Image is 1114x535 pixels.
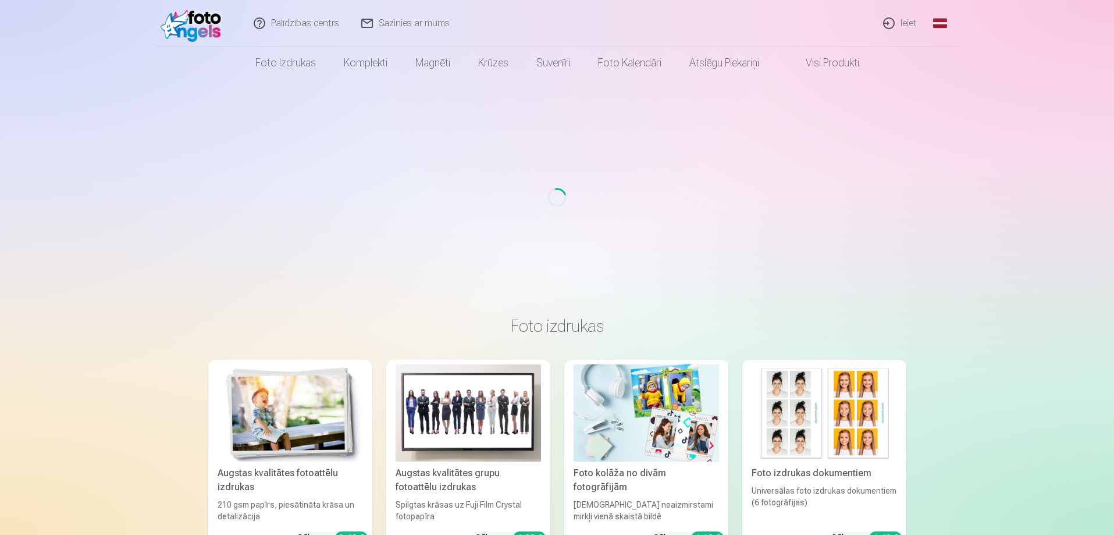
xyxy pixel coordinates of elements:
div: Spilgtas krāsas uz Fuji Film Crystal fotopapīra [391,499,546,522]
a: Visi produkti [773,47,873,79]
a: Suvenīri [522,47,584,79]
div: [DEMOGRAPHIC_DATA] neaizmirstami mirkļi vienā skaistā bildē [569,499,724,522]
div: Foto izdrukas dokumentiem [747,466,902,480]
a: Magnēti [401,47,464,79]
div: 210 gsm papīrs, piesātināta krāsa un detalizācija [213,499,368,522]
img: Foto izdrukas dokumentiem [752,364,897,462]
div: Foto kolāža no divām fotogrāfijām [569,466,724,494]
img: Foto kolāža no divām fotogrāfijām [574,364,719,462]
a: Foto izdrukas [241,47,330,79]
img: /fa1 [161,5,227,42]
img: Augstas kvalitātes grupu fotoattēlu izdrukas [396,364,541,462]
div: Augstas kvalitātes fotoattēlu izdrukas [213,466,368,494]
div: Augstas kvalitātes grupu fotoattēlu izdrukas [391,466,546,494]
a: Foto kalendāri [584,47,675,79]
a: Komplekti [330,47,401,79]
img: Augstas kvalitātes fotoattēlu izdrukas [218,364,363,462]
div: Universālas foto izdrukas dokumentiem (6 fotogrāfijas) [747,485,902,522]
a: Atslēgu piekariņi [675,47,773,79]
a: Krūzes [464,47,522,79]
h3: Foto izdrukas [218,316,897,336]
